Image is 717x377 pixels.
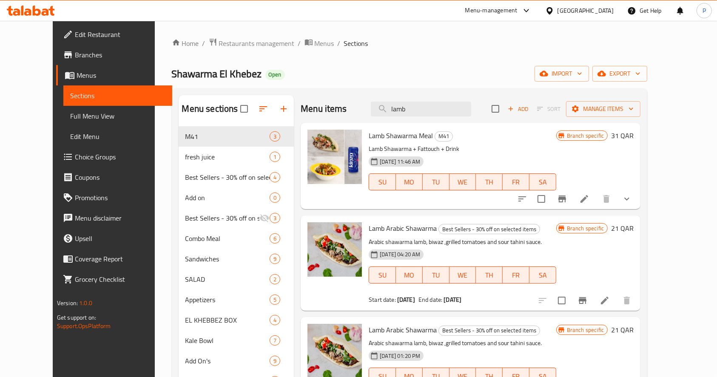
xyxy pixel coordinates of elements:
span: Best Sellers - 30% off on selected items [439,224,540,234]
span: Menu disclaimer [75,213,166,223]
span: Menus [315,38,334,48]
span: 1 [270,153,280,161]
span: Lamb Arabic Shawarma [369,222,437,235]
span: MO [399,176,419,188]
button: TU [423,173,450,190]
span: 7 [270,337,280,345]
h2: Menu sections [182,102,238,115]
button: TU [423,266,450,283]
span: M41 [185,131,270,142]
h6: 21 QAR [611,222,634,234]
span: Grocery Checklist [75,274,166,284]
div: items [270,295,280,305]
div: EL KHEBBEZ BOX4 [179,310,294,330]
button: FR [503,266,529,283]
span: Appetizers [185,295,270,305]
span: 5 [270,296,280,304]
span: Coverage Report [75,254,166,264]
span: P [703,6,706,15]
button: sort-choices [512,189,532,209]
span: SA [533,176,553,188]
div: Kale Bowl7 [179,330,294,351]
span: End date: [418,294,442,305]
div: Best Sellers - 30% off on selected items3 [179,208,294,228]
button: delete [596,189,617,209]
button: MO [396,173,423,190]
a: Edit menu item [600,295,610,306]
span: Best Sellers - 30% off on selected items [439,326,540,335]
span: Full Menu View [70,111,166,121]
span: EL KHEBBEZ BOX [185,315,270,325]
button: show more [617,189,637,209]
div: Kale Bowl [185,335,270,346]
span: TH [479,269,499,281]
span: Lamb Shawarma Meal [369,129,433,142]
div: Sandwiches [185,254,270,264]
span: Choice Groups [75,152,166,162]
div: SALAD2 [179,269,294,289]
span: Get support on: [57,312,96,323]
div: items [270,315,280,325]
span: Select all sections [235,100,253,118]
span: Best Sellers - 30% off on selected items [185,172,270,182]
svg: Show Choices [622,194,632,204]
div: Sandwiches9 [179,249,294,269]
span: WE [453,269,473,281]
span: Upsell [75,233,166,244]
div: fresh juice [185,152,270,162]
h6: 21 QAR [611,324,634,336]
span: [DATE] 04:20 AM [376,250,424,258]
li: / [338,38,341,48]
div: Best Sellers - 30% off on selected items4 [179,167,294,187]
div: [GEOGRAPHIC_DATA] [558,6,614,15]
div: items [270,172,280,182]
a: Menus [56,65,173,85]
div: SALAD [185,274,270,284]
span: Start date: [369,294,396,305]
button: Branch-specific-item [552,189,572,209]
button: SA [529,173,556,190]
div: Add On's9 [179,351,294,371]
div: Best Sellers - 30% off on selected items [438,224,540,234]
li: / [298,38,301,48]
a: Full Menu View [63,106,173,126]
a: Coverage Report [56,249,173,269]
div: Add on0 [179,187,294,208]
button: SU [369,266,396,283]
span: MO [399,269,419,281]
div: Appetizers5 [179,289,294,310]
span: WE [453,176,473,188]
span: Best Sellers - 30% off on selected items [185,213,260,223]
span: SU [373,269,393,281]
span: Combo Meal [185,233,270,244]
h2: Menu items [301,102,347,115]
button: export [592,66,647,82]
a: Upsell [56,228,173,249]
span: Branch specific [563,326,607,334]
a: Support.OpsPlatform [57,320,111,332]
div: items [270,213,280,223]
a: Promotions [56,187,173,208]
a: Home [172,38,199,48]
span: 2 [270,275,280,283]
img: Lamb Arabic Shawarma [307,222,362,277]
span: export [599,68,640,79]
span: SU [373,176,393,188]
button: SU [369,173,396,190]
b: [DATE] [397,294,415,305]
img: Lamb Shawarma Meal [307,130,362,184]
span: Sections [70,91,166,101]
span: Version: [57,298,78,309]
span: TH [479,176,499,188]
span: Edit Menu [70,131,166,142]
div: items [270,335,280,346]
button: Add [504,102,532,116]
button: Manage items [566,101,640,117]
button: SA [529,266,556,283]
a: Edit Restaurant [56,24,173,45]
div: Combo Meal6 [179,228,294,249]
input: search [371,102,471,116]
span: Add on [185,193,270,203]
